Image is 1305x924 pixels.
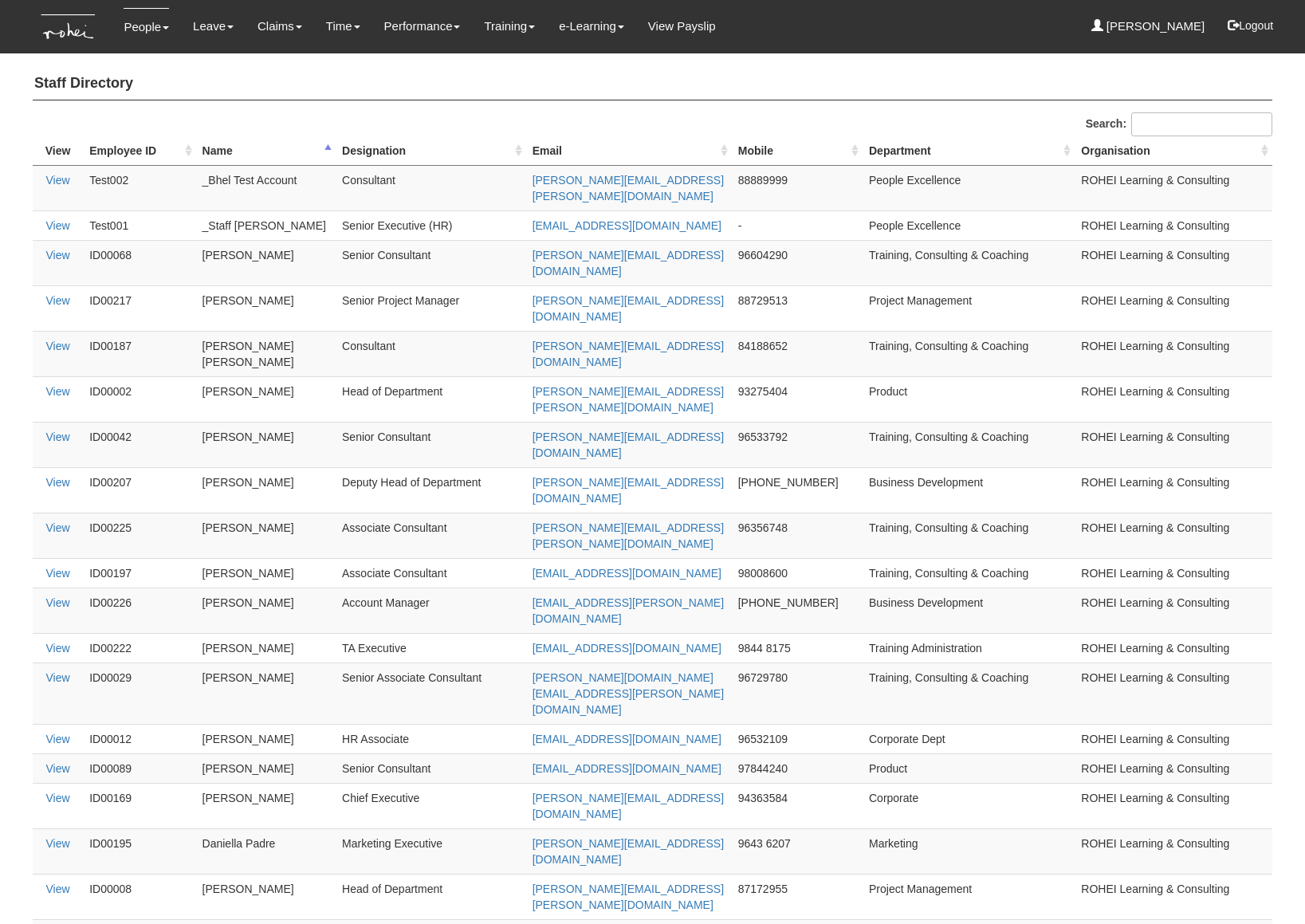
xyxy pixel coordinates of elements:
[732,331,863,376] td: 84188652
[863,285,1075,331] td: Project Management
[863,422,1075,467] td: Training, Consulting & Coaching
[336,783,526,828] td: Chief Executive
[196,136,336,166] th: Name : activate to sort column descending
[1075,240,1272,285] td: ROHEI Learning & Consulting
[83,136,195,166] th: Employee ID: activate to sort column ascending
[732,663,863,724] td: 96729780
[83,633,195,663] td: ID00222
[533,596,724,625] a: [EMAIL_ADDRESS][PERSON_NAME][DOMAIN_NAME]
[46,883,70,895] a: View
[83,165,195,210] td: Test002
[863,210,1075,240] td: People Excellence
[46,837,70,850] a: View
[863,558,1075,588] td: Training, Consulting & Coaching
[33,68,1272,100] h4: Staff Directory
[533,249,724,277] a: [PERSON_NAME][EMAIL_ADDRESS][DOMAIN_NAME]
[46,174,70,187] a: View
[196,422,336,467] td: [PERSON_NAME]
[648,8,716,45] a: View Payslip
[533,340,724,368] a: [PERSON_NAME][EMAIL_ADDRESS][DOMAIN_NAME]
[336,558,526,588] td: Associate Consultant
[732,633,863,663] td: 9844 8175
[83,663,195,724] td: ID00029
[1075,165,1272,210] td: ROHEI Learning & Consulting
[336,513,526,558] td: Associate Consultant
[863,376,1075,422] td: Product
[83,376,195,422] td: ID00002
[1217,6,1284,45] button: Logout
[83,331,195,376] td: ID00187
[196,376,336,422] td: [PERSON_NAME]
[46,476,70,489] a: View
[336,210,526,240] td: Senior Executive (HR)
[533,671,724,716] a: [PERSON_NAME][DOMAIN_NAME][EMAIL_ADDRESS][PERSON_NAME][DOMAIN_NAME]
[336,588,526,633] td: Account Manager
[83,874,195,919] td: ID00008
[46,219,70,232] a: View
[336,240,526,285] td: Senior Consultant
[1131,112,1272,136] input: Search:
[863,753,1075,783] td: Product
[1075,783,1272,828] td: ROHEI Learning & Consulting
[46,642,70,655] a: View
[1091,8,1205,45] a: [PERSON_NAME]
[46,567,70,580] a: View
[1075,376,1272,422] td: ROHEI Learning & Consulting
[196,828,336,874] td: Daniella Padre
[732,783,863,828] td: 94363584
[46,521,70,534] a: View
[33,136,83,166] th: View
[559,8,624,45] a: e-Learning
[83,724,195,753] td: ID00012
[196,558,336,588] td: [PERSON_NAME]
[196,165,336,210] td: _Bhel Test Account
[732,828,863,874] td: 9643 6207
[863,513,1075,558] td: Training, Consulting & Coaching
[83,753,195,783] td: ID00089
[83,467,195,513] td: ID00207
[863,663,1075,724] td: Training, Consulting & Coaching
[83,240,195,285] td: ID00068
[863,165,1075,210] td: People Excellence
[863,588,1075,633] td: Business Development
[46,596,70,609] a: View
[863,633,1075,663] td: Training Administration
[83,210,195,240] td: Test001
[1075,513,1272,558] td: ROHEI Learning & Consulting
[1075,467,1272,513] td: ROHEI Learning & Consulting
[732,136,863,166] th: Mobile : activate to sort column ascending
[1086,112,1272,136] label: Search:
[732,588,863,633] td: [PHONE_NUMBER]
[46,431,70,443] a: View
[46,733,70,745] a: View
[732,558,863,588] td: 98008600
[732,422,863,467] td: 96533792
[533,567,721,580] a: [EMAIL_ADDRESS][DOMAIN_NAME]
[863,783,1075,828] td: Corporate
[533,883,724,911] a: [PERSON_NAME][EMAIL_ADDRESS][PERSON_NAME][DOMAIN_NAME]
[83,558,195,588] td: ID00197
[196,588,336,633] td: [PERSON_NAME]
[533,219,721,232] a: [EMAIL_ADDRESS][DOMAIN_NAME]
[533,521,724,550] a: [PERSON_NAME][EMAIL_ADDRESS][PERSON_NAME][DOMAIN_NAME]
[526,136,732,166] th: Email : activate to sort column ascending
[533,837,724,866] a: [PERSON_NAME][EMAIL_ADDRESS][DOMAIN_NAME]
[1075,724,1272,753] td: ROHEI Learning & Consulting
[196,753,336,783] td: [PERSON_NAME]
[196,633,336,663] td: [PERSON_NAME]
[533,762,721,775] a: [EMAIL_ADDRESS][DOMAIN_NAME]
[1075,331,1272,376] td: ROHEI Learning & Consulting
[46,340,70,352] a: View
[1075,588,1272,633] td: ROHEI Learning & Consulting
[732,285,863,331] td: 88729513
[196,285,336,331] td: [PERSON_NAME]
[196,513,336,558] td: [PERSON_NAME]
[46,385,70,398] a: View
[1075,633,1272,663] td: ROHEI Learning & Consulting
[196,240,336,285] td: [PERSON_NAME]
[83,422,195,467] td: ID00042
[533,385,724,414] a: [PERSON_NAME][EMAIL_ADDRESS][PERSON_NAME][DOMAIN_NAME]
[732,165,863,210] td: 88889999
[196,783,336,828] td: [PERSON_NAME]
[863,240,1075,285] td: Training, Consulting & Coaching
